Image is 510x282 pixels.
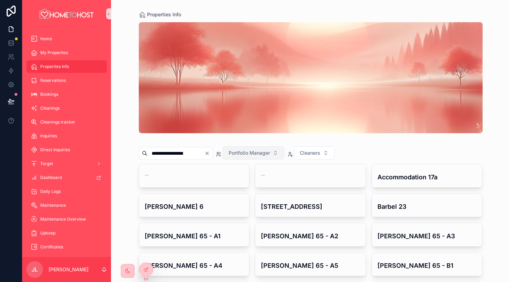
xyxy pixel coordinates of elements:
[139,11,181,18] a: Properties Info
[40,189,61,194] span: Daily Logs
[40,230,56,236] span: Upkeep
[255,223,366,247] a: [PERSON_NAME] 65 - A2
[261,172,265,178] span: --
[26,213,107,225] a: Maintenance Overview
[26,33,107,45] a: Home
[40,105,60,111] span: Cleanings
[372,164,483,188] a: Accommodation 17a
[26,241,107,253] a: Certificates
[26,46,107,59] a: My Properties
[40,36,52,42] span: Home
[26,199,107,212] a: Maintenance
[39,8,95,19] img: App logo
[26,102,107,114] a: Cleanings
[40,92,58,97] span: Bookings
[147,11,181,18] span: Properties Info
[372,252,483,276] a: [PERSON_NAME] 65 - B1
[40,64,69,69] span: Properties Info
[139,252,250,276] a: [PERSON_NAME] 65 - A4
[40,203,66,208] span: Maintenance
[377,172,477,182] h4: Accommodation 17a
[40,78,66,83] span: Reservations
[139,164,250,188] a: --
[139,223,250,247] a: [PERSON_NAME] 65 - A1
[40,133,57,139] span: Inquiries
[223,146,284,160] button: Select Button
[40,175,62,180] span: Dashboard
[26,116,107,128] a: Cleanings tracker
[377,202,477,211] h4: Barbel 23
[204,151,213,156] button: Clear
[26,60,107,73] a: Properties Info
[26,185,107,198] a: Daily Logs
[372,193,483,217] a: Barbel 23
[26,130,107,142] a: Inquiries
[26,227,107,239] a: Upkeep
[261,261,360,270] h4: [PERSON_NAME] 65 - A5
[255,193,366,217] a: [STREET_ADDRESS]
[139,193,250,217] a: [PERSON_NAME] 6
[255,252,366,276] a: [PERSON_NAME] 65 - A5
[145,172,149,178] span: --
[261,202,360,211] h4: [STREET_ADDRESS]
[26,157,107,170] a: Target
[145,261,244,270] h4: [PERSON_NAME] 65 - A4
[40,216,86,222] span: Maintenance Overview
[26,88,107,101] a: Bookings
[145,231,244,241] h4: [PERSON_NAME] 65 - A1
[26,144,107,156] a: Direct Inquiries
[377,261,477,270] h4: [PERSON_NAME] 65 - B1
[26,74,107,87] a: Reservations
[229,149,270,156] span: Portfolio Manager
[145,202,244,211] h4: [PERSON_NAME] 6
[261,231,360,241] h4: [PERSON_NAME] 65 - A2
[40,161,53,166] span: Target
[26,171,107,184] a: Dashboard
[294,146,334,160] button: Select Button
[377,231,477,241] h4: [PERSON_NAME] 65 - A3
[300,149,320,156] span: Cleaners
[40,119,75,125] span: Cleanings tracker
[40,147,70,153] span: Direct Inquiries
[40,50,68,55] span: My Properties
[255,164,366,188] a: --
[49,266,88,273] p: [PERSON_NAME]
[372,223,483,247] a: [PERSON_NAME] 65 - A3
[22,28,111,257] div: scrollable content
[32,265,38,274] span: JL
[40,244,63,250] span: Certificates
